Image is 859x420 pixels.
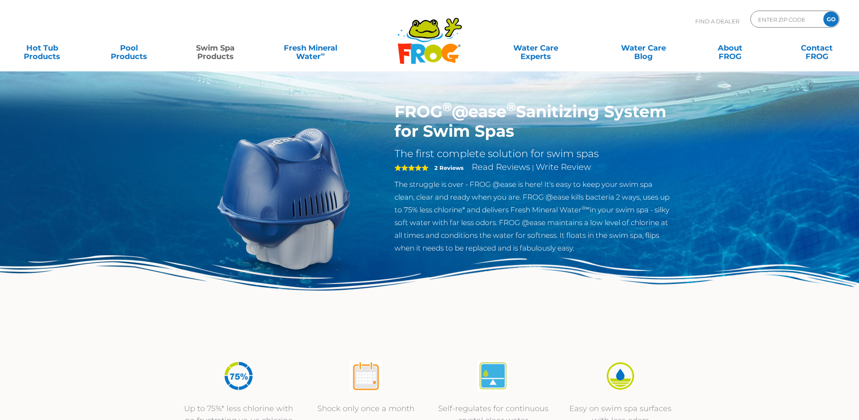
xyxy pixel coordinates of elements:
[182,39,249,56] a: Swim SpaProducts
[311,403,421,414] p: Shock only once a month
[269,39,353,56] a: Fresh MineralWater∞
[95,39,162,56] a: PoolProducts
[442,99,452,114] sup: ®
[395,178,672,254] p: The struggle is over - FROG @ease is here! It's easy to keep your swim spa clean, clear and ready...
[321,51,325,57] sup: ∞
[697,39,764,56] a: AboutFROG
[506,99,516,114] sup: ®
[395,164,428,171] span: 5
[532,163,534,172] span: |
[188,102,382,296] img: ss-@ease-hero.png
[8,39,76,56] a: Hot TubProducts
[610,39,677,56] a: Water CareBlog
[223,360,255,392] img: icon-atease-75percent-less
[582,205,590,211] sup: ®∞
[477,360,509,392] img: atease-icon-self-regulates
[350,360,382,392] img: atease-icon-shock-once
[434,164,464,171] strong: 2 Reviews
[604,360,636,392] img: icon-atease-easy-on
[695,11,739,32] p: Find A Dealer
[395,147,672,160] h2: The first complete solution for swim spas
[536,162,591,172] a: Write Review
[395,102,672,141] h1: FROG @ease Sanitizing System for Swim Spas
[783,39,851,56] a: ContactFROG
[823,11,839,27] input: GO
[757,13,814,25] input: Zip Code Form
[472,162,530,172] a: Read Reviews
[481,39,590,56] a: Water CareExperts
